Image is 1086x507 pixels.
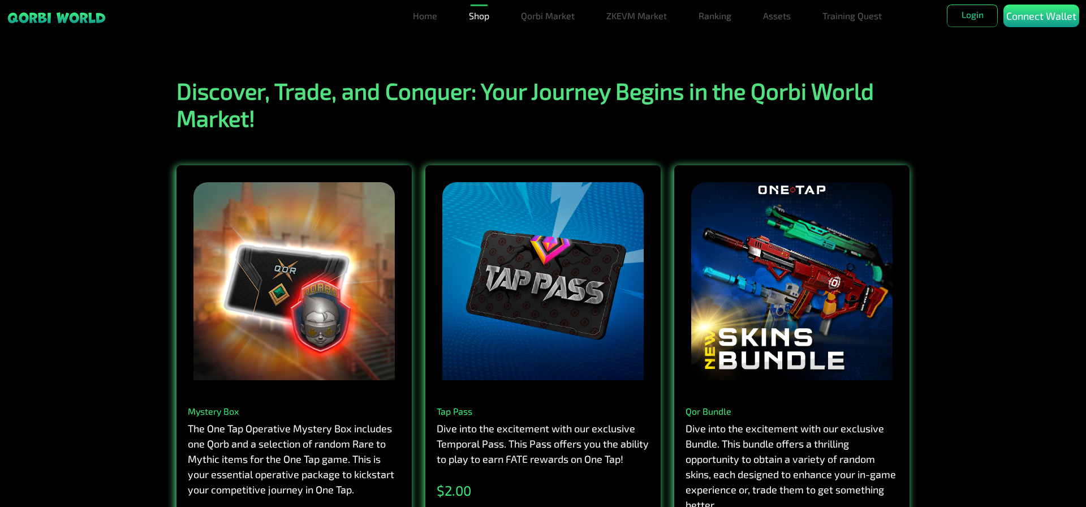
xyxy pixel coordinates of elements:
[188,421,400,497] p: The One Tap Operative Mystery Box includes one Qorb and a selection of random Rare to Mythic item...
[1006,8,1076,24] p: Connect Wallet
[7,11,106,24] img: sticky brand-logo
[437,406,649,416] h4: Tap Pass
[464,5,494,27] a: Shop
[437,421,649,467] p: Dive into the excitement with our exclusive Temporal Pass. This Pass offers you the ability to pl...
[437,480,649,497] div: $ 2 .00
[170,77,916,131] h1: Discover, Trade, and Conquer: Your Journey Begins in the Qorbi World Market!
[947,5,998,27] button: Login
[694,5,736,27] a: Ranking
[188,406,400,416] h4: Mystery Box
[602,5,671,27] a: ZKEVM Market
[408,5,442,27] a: Home
[759,5,795,27] a: Assets
[686,406,898,416] h4: Qor Bundle
[818,5,886,27] a: Training Quest
[516,5,579,27] a: Qorbi Market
